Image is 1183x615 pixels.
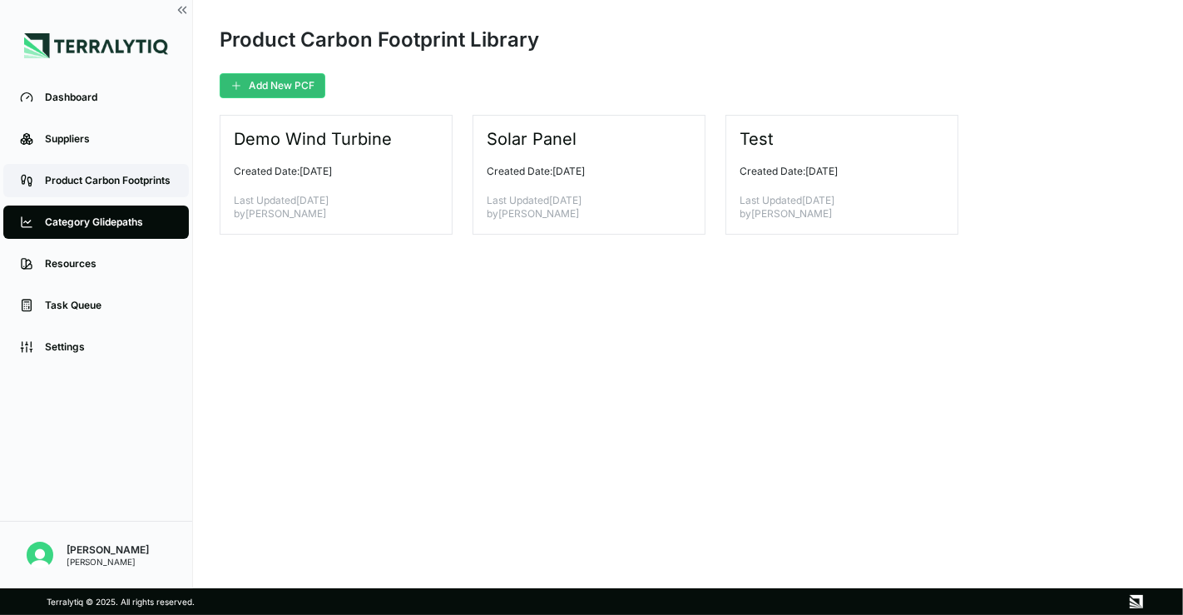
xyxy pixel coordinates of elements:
button: Add New PCF [220,73,325,98]
div: Dashboard [45,91,172,104]
h3: Demo Wind Turbine [234,129,394,149]
div: [PERSON_NAME] [67,543,149,557]
div: [PERSON_NAME] [67,557,149,567]
p: Last Updated [DATE] by [PERSON_NAME] [234,194,425,221]
div: Resources [45,257,172,270]
div: Task Queue [45,299,172,312]
h3: Solar Panel [487,129,578,149]
div: Product Carbon Footprint Library [220,27,539,53]
p: Last Updated [DATE] by [PERSON_NAME] [487,194,678,221]
div: Suppliers [45,132,172,146]
p: Created Date: [DATE] [487,165,678,178]
div: Category Glidepaths [45,216,172,229]
p: Created Date: [DATE] [740,165,931,178]
img: Mridul Gupta [27,542,53,568]
div: Settings [45,340,172,354]
p: Created Date: [DATE] [234,165,425,178]
button: Open user button [20,535,60,575]
p: Last Updated [DATE] by [PERSON_NAME] [740,194,931,221]
h3: Test [740,129,775,149]
img: Logo [24,33,168,58]
div: Product Carbon Footprints [45,174,172,187]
